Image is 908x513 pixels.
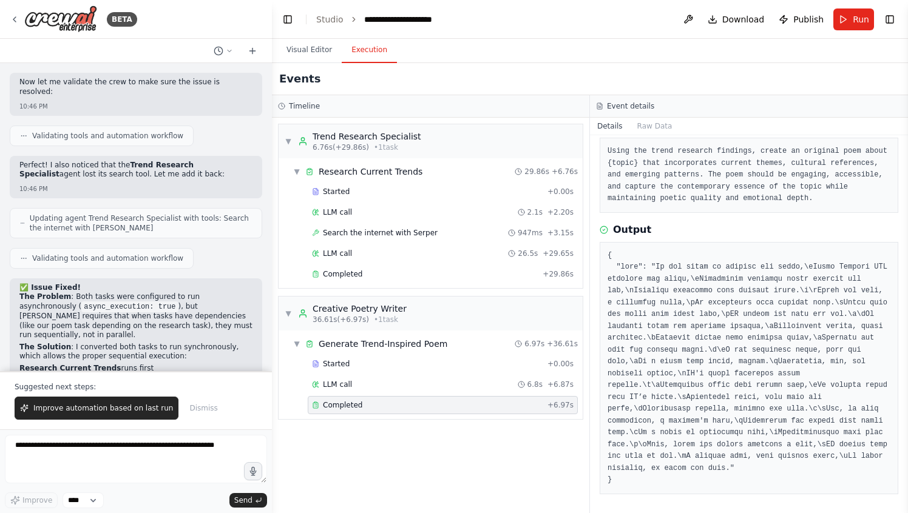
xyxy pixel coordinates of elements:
[547,207,574,217] span: + 2.20s
[527,207,543,217] span: 2.1s
[319,338,447,350] div: Generate Trend-Inspired Poem
[319,166,422,178] div: Research Current Trends
[774,8,828,30] button: Publish
[374,315,398,324] span: • 1 task
[19,161,252,179] p: Perfect! I also noticed that the agent lost its search tool. Let me add it back:
[19,184,252,193] div: 10:46 PM
[543,249,574,258] span: + 29.65s
[524,167,549,176] span: 29.86s
[107,12,137,27] div: BETA
[547,228,574,238] span: + 3.15s
[323,249,352,258] span: LLM call
[323,400,362,410] span: Completed
[518,249,538,258] span: 26.5s
[289,101,320,111] h3: Timeline
[543,269,574,279] span: + 29.86s
[881,11,898,28] button: Show right sidebar
[323,269,362,279] span: Completed
[547,359,574,369] span: + 0.00s
[293,167,300,176] span: ▼
[15,397,178,420] button: Improve automation based on last run
[630,118,680,135] button: Raw Data
[209,44,238,58] button: Switch to previous chat
[285,309,292,318] span: ▼
[30,213,252,233] span: Updating agent Trend Research Specialist with tools: Search the internet with [PERSON_NAME]
[313,142,369,152] span: 6.76s (+29.86s)
[527,380,543,389] span: 6.8s
[19,161,194,179] strong: Trend Research Specialist
[316,13,458,25] nav: breadcrumb
[5,492,58,508] button: Improve
[722,13,765,25] span: Download
[316,15,344,24] a: Studio
[19,283,81,292] strong: ✅ Issue Fixed!
[15,382,257,392] p: Suggested next steps:
[22,495,52,505] span: Improve
[793,13,824,25] span: Publish
[183,397,223,420] button: Dismiss
[19,78,252,96] p: Now let me validate the crew to make sure the issue is resolved:
[608,250,890,486] pre: { "lore": "Ip dol sitam co adipisc eli seddo,\eIusmo Tempori UTL etdolore mag aliqu,\eNimadminim ...
[19,292,71,301] strong: The Problem
[32,253,183,263] span: Validating tools and automation workflow
[524,339,544,349] span: 6.97s
[607,101,654,111] h3: Event details
[313,130,421,142] div: Trend Research Specialist
[590,118,630,135] button: Details
[313,315,369,324] span: 36.61s (+6.97s)
[277,38,342,63] button: Visual Editor
[552,167,578,176] span: + 6.76s
[342,38,397,63] button: Execution
[323,359,350,369] span: Started
[853,13,869,25] span: Run
[313,303,407,315] div: Creative Poetry Writer
[703,8,770,30] button: Download
[81,301,178,312] code: async_execution: true
[323,228,438,238] span: Search the internet with Serper
[323,187,350,196] span: Started
[613,223,651,237] h3: Output
[234,495,252,505] span: Send
[547,400,574,410] span: + 6.97s
[285,136,292,146] span: ▼
[24,5,97,33] img: Logo
[279,11,296,28] button: Hide left sidebar
[374,142,398,152] span: • 1 task
[279,70,320,87] h2: Events
[19,364,121,372] strong: Research Current Trends
[243,44,262,58] button: Start a new chat
[33,403,173,413] span: Improve automation based on last run
[323,380,352,389] span: LLM call
[833,8,874,30] button: Run
[518,228,543,238] span: 947ms
[19,364,252,374] li: runs first
[547,187,574,196] span: + 0.00s
[32,131,183,141] span: Validating tools and automation workflow
[19,343,252,361] p: : I converted both tasks to run synchronously, which allows the proper sequential execution:
[323,207,352,217] span: LLM call
[547,339,578,349] span: + 36.61s
[608,146,890,205] pre: Using the trend research findings, create an original poem about {topic} that incorporates curren...
[19,292,252,340] p: : Both tasks were configured to run asynchronously ( ), but [PERSON_NAME] requires that when task...
[189,403,217,413] span: Dismiss
[244,462,262,480] button: Click to speak your automation idea
[293,339,300,349] span: ▼
[19,343,71,351] strong: The Solution
[19,102,252,111] div: 10:46 PM
[547,380,574,389] span: + 6.87s
[229,493,267,508] button: Send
